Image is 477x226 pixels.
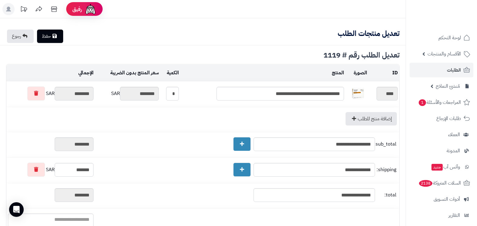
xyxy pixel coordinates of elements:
[447,147,460,155] span: المدونة
[160,65,180,81] td: الكمية
[410,95,473,110] a: المراجعات والأسئلة1
[410,176,473,190] a: السلات المتروكة2138
[436,82,460,90] span: مُنشئ النماذج
[352,87,364,100] img: 459618a9213f32503eb2243de56d0f16aed8-40x40.jpg
[346,65,369,81] td: الصورة
[436,114,461,123] span: طلبات الإرجاع
[410,160,473,174] a: وآتس آبجديد
[418,98,461,107] span: المراجعات والأسئلة
[428,50,461,58] span: الأقسام والمنتجات
[410,143,473,158] a: المدونة
[431,163,460,171] span: وآتس آب
[95,65,160,81] td: سعر المنتج بدون الضريبة
[72,5,82,13] span: رفيق
[438,34,461,42] span: لوحة التحكم
[418,179,461,187] span: السلات المتروكة
[434,195,460,203] span: أدوات التسويق
[8,87,94,101] div: SAR
[338,28,400,39] b: تعديل منتجات الطلب
[8,163,94,177] div: SAR
[410,208,473,223] a: التقارير
[376,192,396,199] span: total:
[419,99,426,106] span: 1
[180,65,346,81] td: المنتج
[346,112,397,125] a: إضافة منتج للطلب
[431,164,443,171] span: جديد
[369,65,399,81] td: ID
[448,130,460,139] span: العملاء
[410,63,473,77] a: الطلبات
[448,211,460,220] span: التقارير
[97,87,159,101] div: SAR
[436,17,471,30] img: logo-2.png
[84,3,97,15] img: ai-face.png
[410,127,473,142] a: العملاء
[447,66,461,74] span: الطلبات
[16,3,31,17] a: تحديثات المنصة
[37,30,63,43] a: حفظ
[410,192,473,207] a: أدوات التسويق
[6,65,95,81] td: الإجمالي
[376,141,396,148] span: sub_total:
[410,111,473,126] a: طلبات الإرجاع
[6,51,400,59] div: تعديل الطلب رقم # 1119
[9,202,24,217] div: Open Intercom Messenger
[7,30,34,43] a: رجوع
[376,166,396,173] span: shipping:
[410,30,473,45] a: لوحة التحكم
[419,180,432,187] span: 2138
